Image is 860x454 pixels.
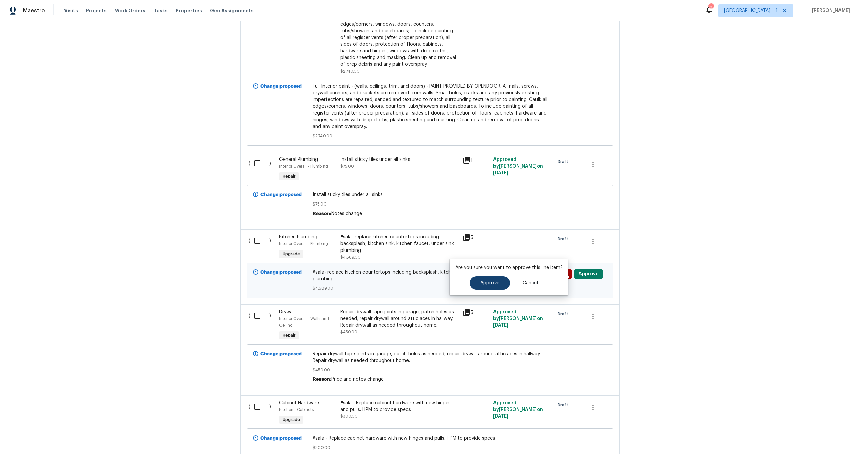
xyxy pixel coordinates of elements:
[340,234,459,254] div: #sala- replace kitchen countertops including backsplash, kitchen sink, kitchen faucet, under sink...
[279,242,328,246] span: Interior Overall - Plumbing
[558,311,571,317] span: Draft
[313,435,548,442] span: #sala - Replace cabinet hardware with new hinges and pulls. HPM to provide specs
[280,251,303,257] span: Upgrade
[512,276,549,290] button: Cancel
[340,255,361,259] span: $4,689.00
[260,192,302,197] b: Change proposed
[724,7,778,14] span: [GEOGRAPHIC_DATA] + 1
[210,7,254,14] span: Geo Assignments
[493,310,543,328] span: Approved by [PERSON_NAME] on
[247,398,277,428] div: ( )
[463,156,489,164] div: 1
[493,401,543,419] span: Approved by [PERSON_NAME] on
[493,171,508,175] span: [DATE]
[331,211,362,216] span: Notes change
[279,235,317,239] span: Kitchen Plumbing
[558,402,571,408] span: Draft
[340,156,459,163] div: Install sticky tiles under all sinks
[313,351,548,364] span: Repair drywall tape joints in garage, patch holes as needed, repair drywall around attic aces in ...
[260,84,302,89] b: Change proposed
[279,164,328,168] span: Interior Overall - Plumbing
[558,158,571,165] span: Draft
[279,317,329,327] span: Interior Overall - Walls and Ceiling
[86,7,107,14] span: Projects
[280,173,298,180] span: Repair
[480,281,499,286] span: Approve
[260,352,302,356] b: Change proposed
[313,269,548,282] span: #sala- replace kitchen countertops including backsplash, kitchen sink, kitchen faucet, under sink...
[313,367,548,373] span: $450.00
[340,69,360,73] span: $2,740.00
[260,436,302,441] b: Change proposed
[247,307,277,344] div: ( )
[340,400,459,413] div: #sala - Replace cabinet hardware with new hinges and pulls. HPM to provide specs
[340,309,459,329] div: Repair drywall tape joints in garage, patch holes as needed, repair drywall around attic aces in ...
[313,191,548,198] span: Install sticky tiles under all sinks
[279,310,295,314] span: Drywall
[313,201,548,208] span: $75.00
[708,4,713,11] div: 8
[260,270,302,275] b: Change proposed
[463,234,489,242] div: 5
[809,7,850,14] span: [PERSON_NAME]
[313,377,331,382] span: Reason:
[574,269,603,279] button: Approve
[280,332,298,339] span: Repair
[313,211,331,216] span: Reason:
[340,164,354,168] span: $75.00
[313,83,548,130] span: Full Interior paint - (walls, ceilings, trim, and doors) - PAINT PROVIDED BY OPENDOOR. All nails,...
[176,7,202,14] span: Properties
[493,323,508,328] span: [DATE]
[247,154,277,185] div: ( )
[558,236,571,242] span: Draft
[340,330,357,334] span: $450.00
[331,377,384,382] span: Price and notes change
[313,133,548,139] span: $2,740.00
[470,276,510,290] button: Approve
[279,408,314,412] span: Kitchen - Cabinets
[115,7,145,14] span: Work Orders
[463,309,489,317] div: 5
[23,7,45,14] span: Maestro
[493,414,508,419] span: [DATE]
[280,416,303,423] span: Upgrade
[455,264,563,271] p: Are you sure you want to approve this line item?
[279,157,318,162] span: General Plumbing
[523,281,538,286] span: Cancel
[279,401,319,405] span: Cabinet Hardware
[247,232,277,263] div: ( )
[493,157,543,175] span: Approved by [PERSON_NAME] on
[64,7,78,14] span: Visits
[313,285,548,292] span: $4,689.00
[340,414,358,418] span: $300.00
[313,444,548,451] span: $300.00
[154,8,168,13] span: Tasks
